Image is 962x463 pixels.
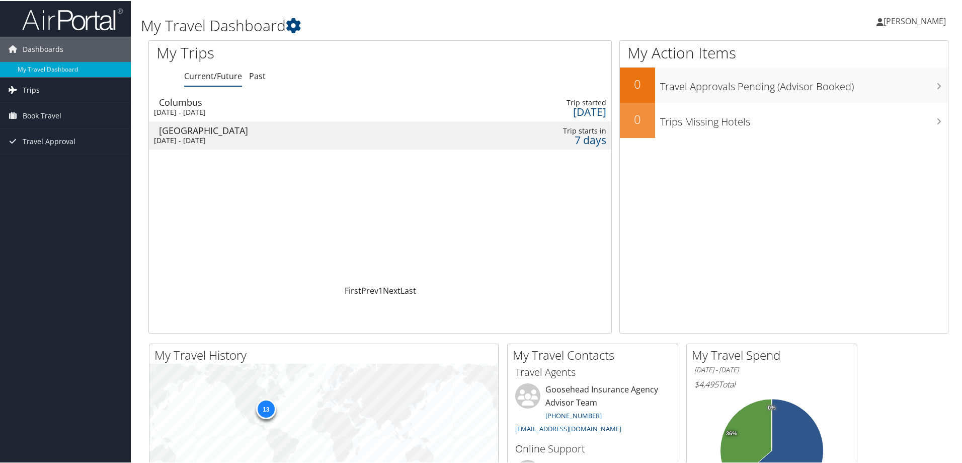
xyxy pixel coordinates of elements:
[876,5,956,35] a: [PERSON_NAME]
[22,7,123,30] img: airportal-logo.png
[694,364,849,374] h6: [DATE] - [DATE]
[184,70,242,81] a: Current/Future
[620,110,655,127] h2: 0
[141,14,684,35] h1: My Travel Dashboard
[515,441,670,455] h3: Online Support
[23,102,61,127] span: Book Travel
[515,364,670,378] h3: Travel Agents
[345,284,361,295] a: First
[768,404,776,410] tspan: 0%
[694,378,849,389] h6: Total
[484,125,606,135] div: Trip starts in
[23,77,40,102] span: Trips
[378,284,383,295] a: 1
[884,15,946,26] span: [PERSON_NAME]
[156,41,411,62] h1: My Trips
[400,284,416,295] a: Last
[510,382,675,436] li: Goosehead Insurance Agency Advisor Team
[726,430,737,436] tspan: 36%
[620,67,948,102] a: 0Travel Approvals Pending (Advisor Booked)
[513,346,678,363] h2: My Travel Contacts
[383,284,400,295] a: Next
[694,378,718,389] span: $4,495
[154,135,427,144] div: [DATE] - [DATE]
[256,398,276,418] div: 13
[154,107,427,116] div: [DATE] - [DATE]
[484,135,606,144] div: 7 days
[692,346,857,363] h2: My Travel Spend
[159,125,432,134] div: [GEOGRAPHIC_DATA]
[484,97,606,106] div: Trip started
[159,97,432,106] div: Columbus
[660,74,948,93] h3: Travel Approvals Pending (Advisor Booked)
[620,41,948,62] h1: My Action Items
[545,410,602,419] a: [PHONE_NUMBER]
[484,106,606,115] div: [DATE]
[23,128,75,153] span: Travel Approval
[515,423,621,432] a: [EMAIL_ADDRESS][DOMAIN_NAME]
[620,75,655,92] h2: 0
[154,346,498,363] h2: My Travel History
[660,109,948,128] h3: Trips Missing Hotels
[620,102,948,137] a: 0Trips Missing Hotels
[249,70,266,81] a: Past
[23,36,63,61] span: Dashboards
[361,284,378,295] a: Prev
